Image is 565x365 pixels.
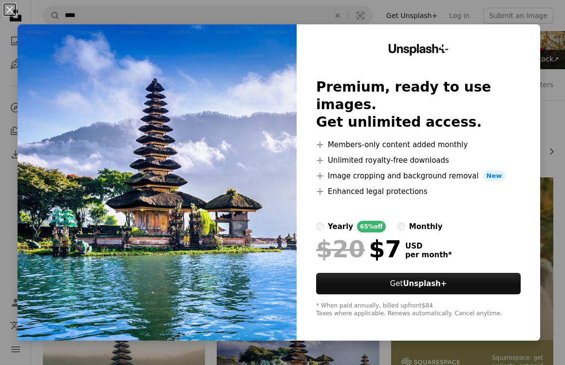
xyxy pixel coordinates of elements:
[316,154,521,166] li: Unlimited royalty-free downloads
[405,250,452,259] span: per month *
[316,273,521,294] button: GetUnsplash+
[316,170,521,182] li: Image cropping and background removal
[316,302,521,318] div: * When paid annually, billed upfront $84 Taxes where applicable. Renews automatically. Cancel any...
[316,236,401,262] div: $7
[397,223,405,231] input: monthly
[357,221,386,232] div: 65% off
[316,236,365,262] span: $20
[316,78,521,131] h2: Premium, ready to use images. Get unlimited access.
[316,139,521,151] li: Members-only content added monthly
[328,221,353,232] div: yearly
[483,170,506,182] span: New
[316,223,324,231] input: yearly65%off
[316,186,521,197] li: Enhanced legal protections
[409,221,443,232] div: monthly
[405,242,452,250] span: USD
[403,279,447,288] strong: Unsplash+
